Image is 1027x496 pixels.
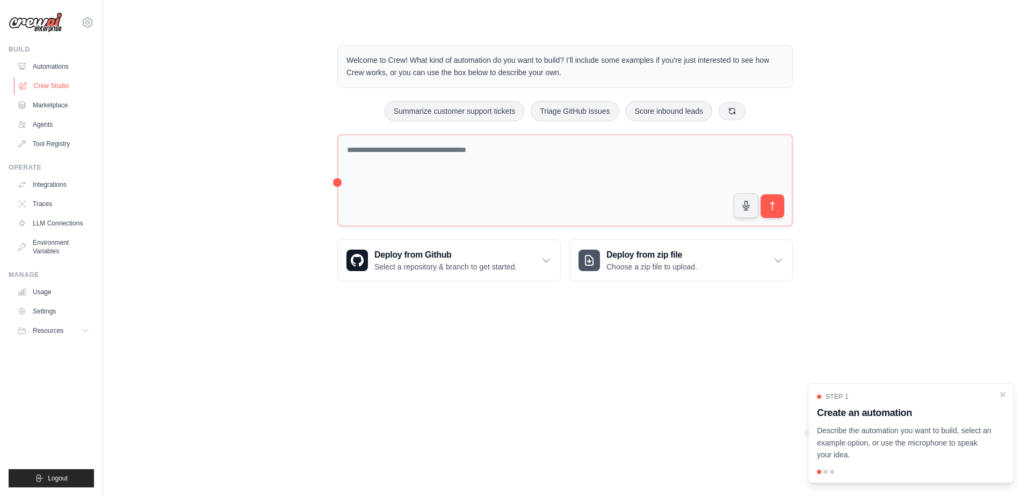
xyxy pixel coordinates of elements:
[973,444,1027,496] iframe: Chat Widget
[817,425,992,461] p: Describe the automation you want to build, select an example option, or use the microphone to spe...
[531,101,619,121] button: Triage GitHub issues
[13,322,94,339] button: Resources
[48,474,68,483] span: Logout
[817,405,992,420] h3: Create an automation
[9,45,94,54] div: Build
[9,271,94,279] div: Manage
[33,326,63,335] span: Resources
[13,215,94,232] a: LLM Connections
[999,390,1007,399] button: Close walkthrough
[385,101,524,121] button: Summarize customer support tickets
[9,469,94,487] button: Logout
[9,12,62,33] img: Logo
[14,77,95,94] a: Crew Studio
[13,176,94,193] a: Integrations
[346,54,784,79] p: Welcome to Crew! What kind of automation do you want to build? I'll include some examples if you'...
[13,303,94,320] a: Settings
[826,392,849,401] span: Step 1
[374,261,517,272] p: Select a repository & branch to get started.
[374,249,517,261] h3: Deploy from Github
[625,101,712,121] button: Score inbound leads
[606,261,697,272] p: Choose a zip file to upload.
[13,234,94,260] a: Environment Variables
[606,249,697,261] h3: Deploy from zip file
[13,283,94,301] a: Usage
[13,195,94,213] a: Traces
[13,97,94,114] a: Marketplace
[13,116,94,133] a: Agents
[13,58,94,75] a: Automations
[13,135,94,152] a: Tool Registry
[9,163,94,172] div: Operate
